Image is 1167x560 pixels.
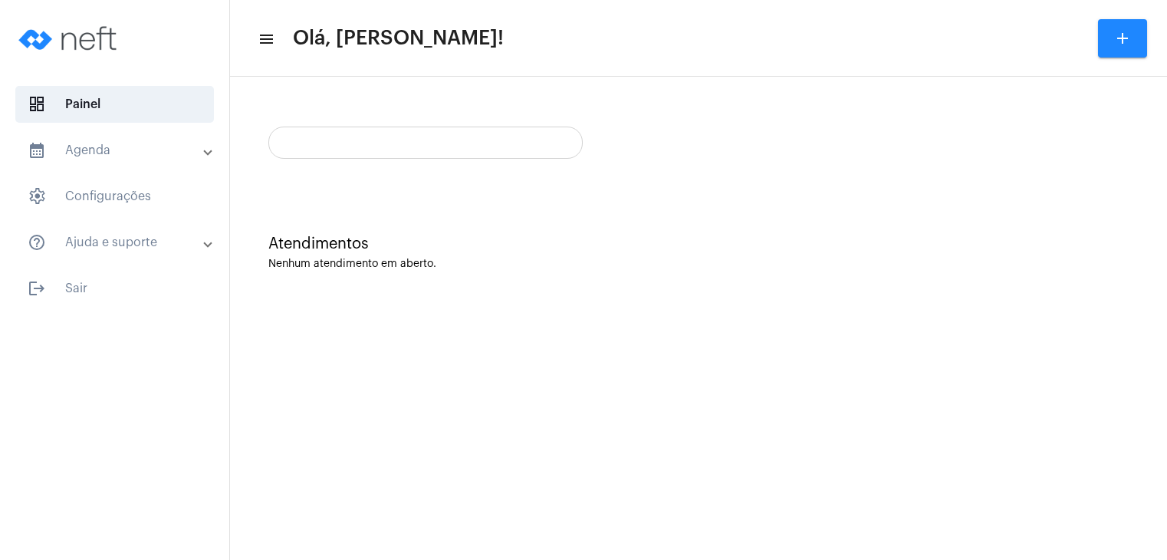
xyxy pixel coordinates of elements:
mat-icon: sidenav icon [258,30,273,48]
img: logo-neft-novo-2.png [12,8,127,69]
mat-expansion-panel-header: sidenav iconAgenda [9,132,229,169]
mat-expansion-panel-header: sidenav iconAjuda e suporte [9,224,229,261]
mat-icon: sidenav icon [28,141,46,160]
span: Configurações [15,178,214,215]
mat-panel-title: Ajuda e suporte [28,233,205,252]
span: sidenav icon [28,95,46,114]
span: sidenav icon [28,187,46,206]
div: Nenhum atendimento em aberto. [268,259,1129,270]
mat-icon: sidenav icon [28,233,46,252]
span: Olá, [PERSON_NAME]! [293,26,504,51]
span: Sair [15,270,214,307]
mat-panel-title: Agenda [28,141,205,160]
mat-icon: add [1113,29,1132,48]
span: Painel [15,86,214,123]
div: Atendimentos [268,236,1129,252]
mat-icon: sidenav icon [28,279,46,298]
